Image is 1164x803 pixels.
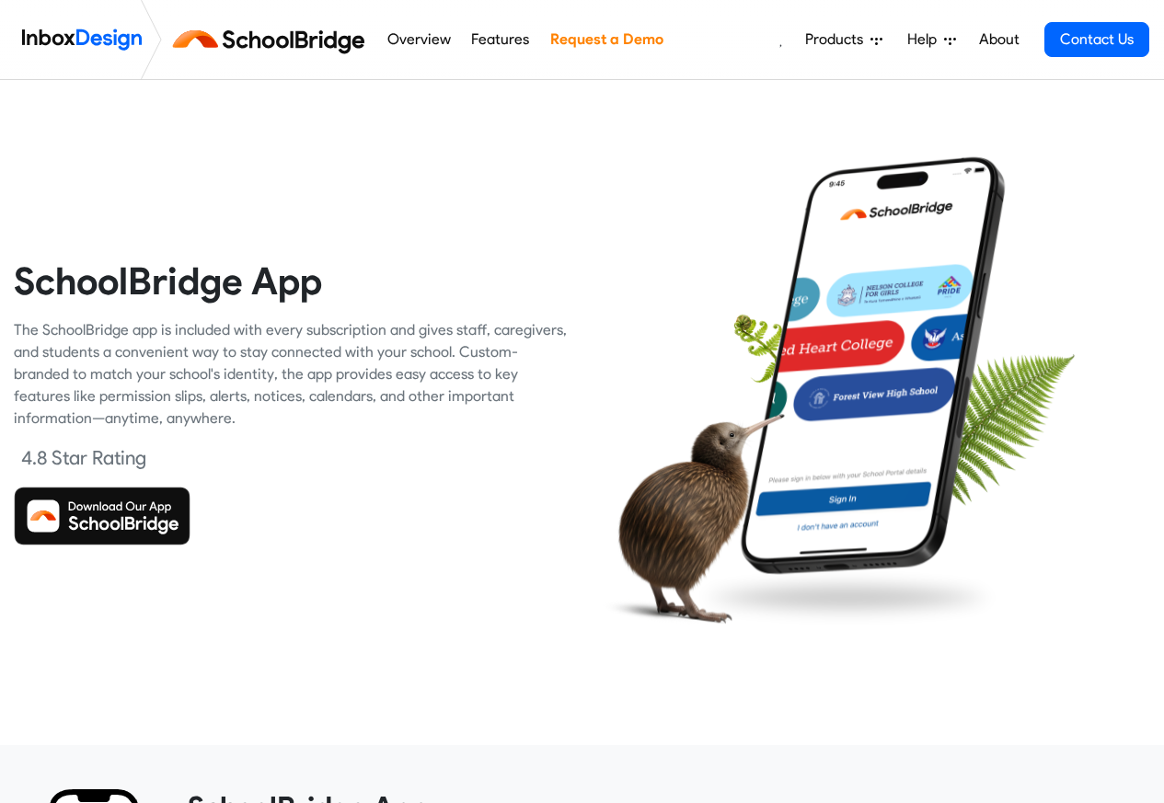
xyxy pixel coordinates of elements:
a: Contact Us [1044,22,1149,57]
span: Products [805,29,870,51]
img: schoolbridge logo [169,17,376,62]
img: Download SchoolBridge App [14,487,190,545]
span: Help [907,29,944,51]
img: phone.png [728,155,1020,575]
img: kiwi_bird.png [596,396,784,637]
a: Help [900,21,963,58]
heading: SchoolBridge App [14,258,569,304]
a: About [974,21,1024,58]
a: Products [798,21,890,58]
div: The SchoolBridge app is included with every subscription and gives staff, caregivers, and student... [14,319,569,430]
img: shadow.png [690,564,1005,631]
a: Overview [382,21,455,58]
div: 4.8 Star Rating [21,444,146,472]
a: Features [467,21,535,58]
a: Request a Demo [545,21,668,58]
